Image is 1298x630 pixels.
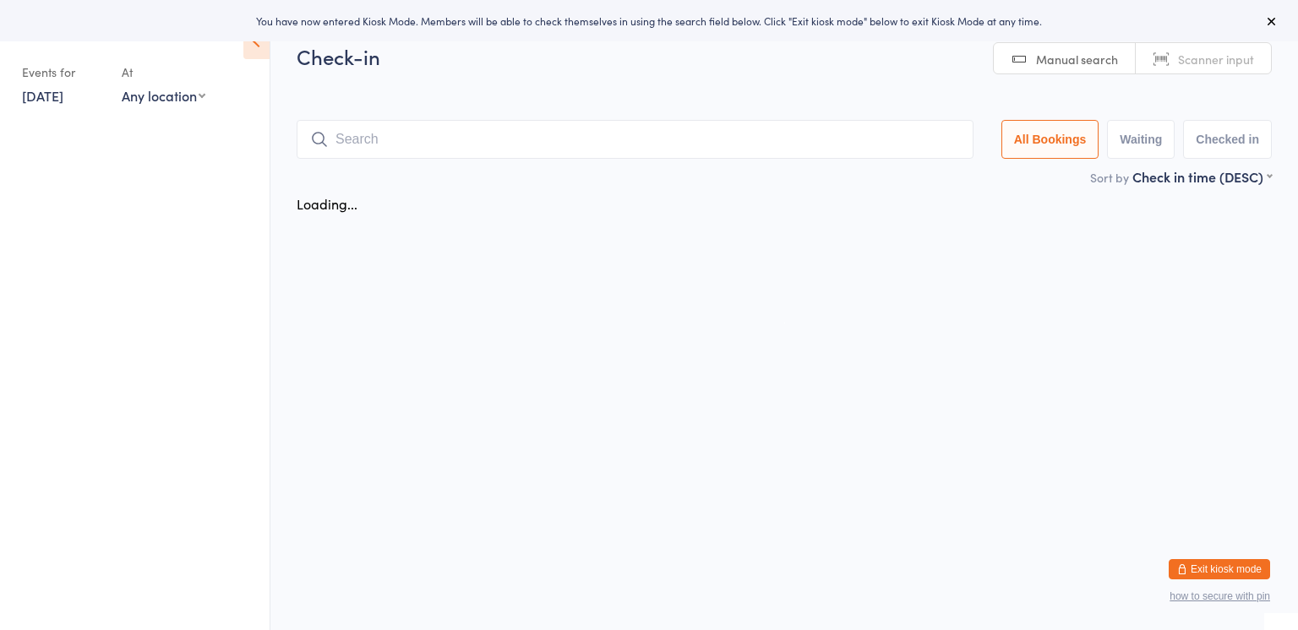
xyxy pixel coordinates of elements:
div: At [122,58,205,86]
div: You have now entered Kiosk Mode. Members will be able to check themselves in using the search fie... [27,14,1271,28]
h2: Check-in [297,42,1272,70]
div: Events for [22,58,105,86]
span: Scanner input [1178,51,1254,68]
button: Exit kiosk mode [1169,559,1270,579]
button: Checked in [1183,120,1272,159]
input: Search [297,120,973,159]
button: All Bookings [1001,120,1099,159]
a: [DATE] [22,86,63,105]
div: Check in time (DESC) [1132,167,1272,186]
label: Sort by [1090,169,1129,186]
span: Manual search [1036,51,1118,68]
div: Loading... [297,194,357,213]
button: how to secure with pin [1170,590,1270,602]
div: Any location [122,86,205,105]
button: Waiting [1107,120,1175,159]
